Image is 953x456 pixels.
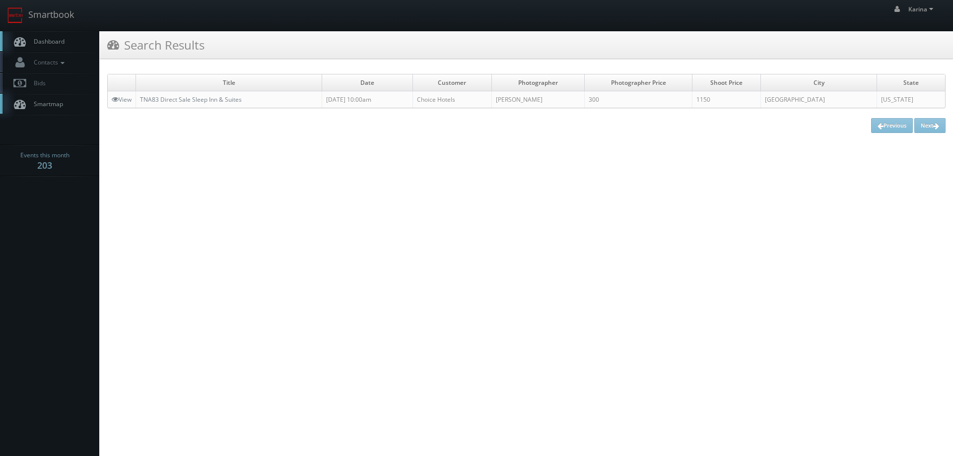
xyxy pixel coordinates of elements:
td: State [877,74,945,91]
td: City [761,74,877,91]
span: Events this month [20,150,69,160]
td: 300 [585,91,692,108]
h3: Search Results [107,36,204,54]
span: Dashboard [29,37,65,46]
td: Shoot Price [692,74,761,91]
td: [US_STATE] [877,91,945,108]
span: Karina [908,5,936,13]
td: Choice Hotels [412,91,491,108]
td: Title [136,74,322,91]
td: Date [322,74,413,91]
span: Smartmap [29,100,63,108]
a: View [112,95,132,104]
td: 1150 [692,91,761,108]
td: Photographer [491,74,585,91]
td: Customer [412,74,491,91]
td: [PERSON_NAME] [491,91,585,108]
span: Bids [29,79,46,87]
img: smartbook-logo.png [7,7,23,23]
strong: 203 [37,159,52,171]
td: [GEOGRAPHIC_DATA] [761,91,877,108]
a: TNA83 Direct Sale Sleep Inn & Suites [140,95,242,104]
td: [DATE] 10:00am [322,91,413,108]
td: Photographer Price [585,74,692,91]
span: Contacts [29,58,67,66]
